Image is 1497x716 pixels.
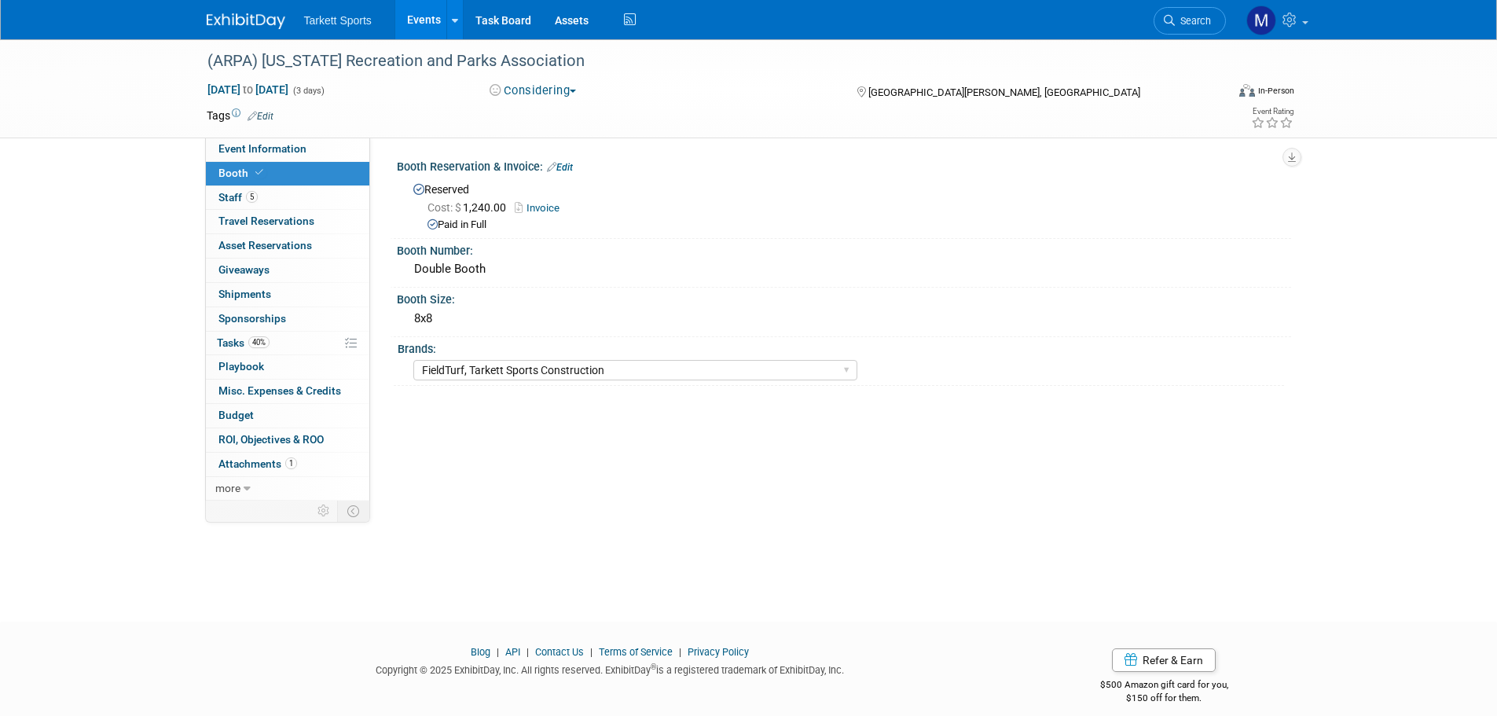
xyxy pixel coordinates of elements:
[409,178,1279,233] div: Reserved
[218,215,314,227] span: Travel Reservations
[206,453,369,476] a: Attachments1
[246,191,258,203] span: 5
[218,409,254,421] span: Budget
[215,482,240,494] span: more
[397,239,1291,259] div: Booth Number:
[285,457,297,469] span: 1
[218,433,324,446] span: ROI, Objectives & ROO
[207,659,1015,677] div: Copyright © 2025 ExhibitDay, Inc. All rights reserved. ExhibitDay is a registered trademark of Ex...
[523,646,533,658] span: |
[427,218,1279,233] div: Paid in Full
[493,646,503,658] span: |
[547,162,573,173] a: Edit
[599,646,673,658] a: Terms of Service
[409,257,1279,281] div: Double Booth
[218,384,341,397] span: Misc. Expenses & Credits
[535,646,584,658] a: Contact Us
[218,288,271,300] span: Shipments
[292,86,325,96] span: (3 days)
[1037,692,1291,705] div: $150 off for them.
[397,155,1291,175] div: Booth Reservation & Invoice:
[1246,6,1276,35] img: Mathieu Martel
[202,47,1202,75] div: (ARPA) [US_STATE] Recreation and Parks Association
[484,83,582,99] button: Considering
[586,646,596,658] span: |
[1037,668,1291,704] div: $500 Amazon gift card for you,
[398,337,1284,357] div: Brands:
[1133,82,1295,105] div: Event Format
[206,162,369,185] a: Booth
[206,355,369,379] a: Playbook
[248,111,273,122] a: Edit
[206,380,369,403] a: Misc. Expenses & Credits
[207,83,289,97] span: [DATE] [DATE]
[427,201,463,214] span: Cost: $
[248,336,270,348] span: 40%
[304,14,372,27] span: Tarkett Sports
[206,477,369,501] a: more
[688,646,749,658] a: Privacy Policy
[206,283,369,307] a: Shipments
[218,312,286,325] span: Sponsorships
[515,202,567,214] a: Invoice
[505,646,520,658] a: API
[207,108,273,123] td: Tags
[868,86,1140,98] span: [GEOGRAPHIC_DATA][PERSON_NAME], [GEOGRAPHIC_DATA]
[218,263,270,276] span: Giveaways
[471,646,490,658] a: Blog
[218,191,258,204] span: Staff
[1154,7,1226,35] a: Search
[397,288,1291,307] div: Booth Size:
[337,501,369,521] td: Toggle Event Tabs
[310,501,338,521] td: Personalize Event Tab Strip
[206,404,369,428] a: Budget
[409,307,1279,331] div: 8x8
[1239,84,1255,97] img: Format-Inperson.png
[218,167,266,179] span: Booth
[651,663,656,671] sup: ®
[218,239,312,252] span: Asset Reservations
[206,210,369,233] a: Travel Reservations
[217,336,270,349] span: Tasks
[255,168,263,177] i: Booth reservation complete
[675,646,685,658] span: |
[206,428,369,452] a: ROI, Objectives & ROO
[206,234,369,258] a: Asset Reservations
[218,457,297,470] span: Attachments
[206,138,369,161] a: Event Information
[206,307,369,331] a: Sponsorships
[1175,15,1211,27] span: Search
[207,13,285,29] img: ExhibitDay
[240,83,255,96] span: to
[1251,108,1293,116] div: Event Rating
[218,142,306,155] span: Event Information
[1112,648,1216,672] a: Refer & Earn
[218,360,264,373] span: Playbook
[1257,85,1294,97] div: In-Person
[206,332,369,355] a: Tasks40%
[206,259,369,282] a: Giveaways
[206,186,369,210] a: Staff5
[427,201,512,214] span: 1,240.00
